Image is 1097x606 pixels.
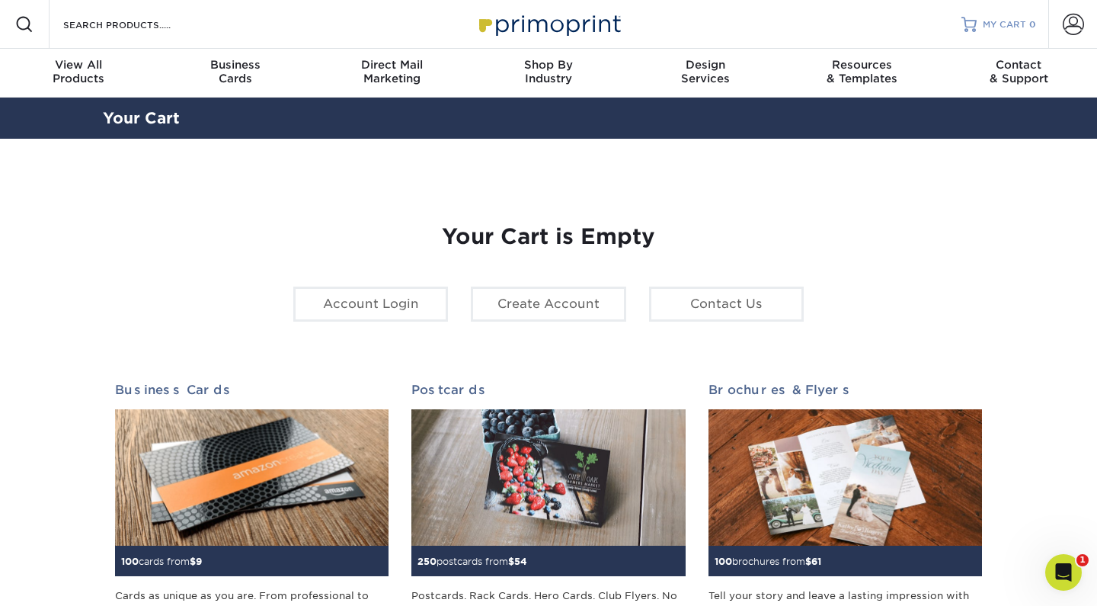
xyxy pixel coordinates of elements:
[470,49,627,98] a: Shop ByIndustry
[115,383,389,397] h2: Business Cards
[811,556,821,567] span: 61
[62,15,210,34] input: SEARCH PRODUCTS.....
[103,109,180,127] a: Your Cart
[157,58,314,85] div: Cards
[940,58,1097,72] span: Contact
[784,58,941,85] div: & Templates
[121,556,139,567] span: 100
[715,556,732,567] span: 100
[417,556,527,567] small: postcards from
[627,58,784,85] div: Services
[470,58,627,85] div: Industry
[313,58,470,72] span: Direct Mail
[784,49,941,98] a: Resources& Templates
[940,49,1097,98] a: Contact& Support
[115,409,389,547] img: Business Cards
[715,556,821,567] small: brochures from
[514,556,527,567] span: 54
[708,383,982,397] h2: Brochures & Flyers
[649,287,804,322] a: Contact Us
[1029,19,1036,30] span: 0
[983,18,1026,31] span: MY CART
[115,224,982,250] h1: Your Cart is Empty
[190,556,196,567] span: $
[471,287,625,322] a: Create Account
[472,8,625,40] img: Primoprint
[1076,554,1089,566] span: 1
[411,383,685,397] h2: Postcards
[196,556,202,567] span: 9
[121,556,202,567] small: cards from
[417,556,437,567] span: 250
[627,49,784,98] a: DesignServices
[470,58,627,72] span: Shop By
[508,556,514,567] span: $
[157,49,314,98] a: BusinessCards
[411,409,685,547] img: Postcards
[784,58,941,72] span: Resources
[1045,554,1082,591] iframe: Intercom live chat
[293,287,448,322] a: Account Login
[313,49,470,98] a: Direct MailMarketing
[627,58,784,72] span: Design
[157,58,314,72] span: Business
[708,409,982,547] img: Brochures & Flyers
[4,560,130,601] iframe: Google Customer Reviews
[313,58,470,85] div: Marketing
[805,556,811,567] span: $
[940,58,1097,85] div: & Support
